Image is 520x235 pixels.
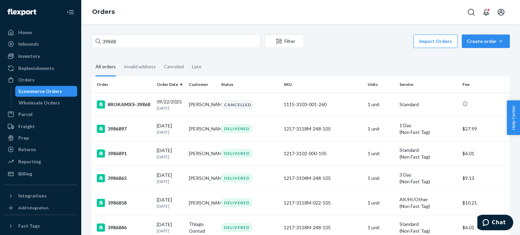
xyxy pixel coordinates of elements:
[186,190,218,215] td: [PERSON_NAME]
[365,116,397,141] td: 1 unit
[467,38,505,45] div: Create order
[399,129,457,136] div: (Non Fast Tag)
[4,204,77,212] a: Add Integration
[221,173,253,183] div: DELIVERED
[365,190,397,215] td: 1 unit
[97,100,151,109] div: #ROKAMXS-39868
[15,97,78,108] a: Wholesale Orders
[154,76,186,93] th: Order Date
[18,222,40,229] div: Fast Tags
[265,38,304,45] div: Filter
[4,144,77,155] a: Returns
[19,99,60,106] div: Wholesale Orders
[15,86,78,97] a: Ecommerce Orders
[18,111,32,118] div: Parcel
[399,221,457,228] p: Standard
[399,154,457,160] div: (Non Fast Tag)
[18,53,40,60] div: Inventory
[189,81,216,87] div: Customer
[4,51,77,62] a: Inventory
[397,76,459,93] th: Service
[4,133,77,143] a: Prep
[97,149,151,158] div: 3986891
[157,105,183,111] p: [DATE]
[186,141,218,166] td: [PERSON_NAME]
[186,93,218,116] td: [PERSON_NAME]
[221,198,253,207] div: DELIVERED
[221,223,253,232] div: DELIVERED
[4,27,77,38] a: Home
[18,76,35,83] div: Orders
[18,158,41,165] div: Reporting
[124,58,156,75] div: Invalid address
[284,199,362,206] div: 1217-3118M-022-105
[460,76,510,93] th: Fee
[284,150,362,157] div: 1217-3102-000-105
[18,170,32,177] div: Billing
[460,166,510,190] td: $9.13
[157,221,183,234] div: [DATE]
[365,141,397,166] td: 1 unit
[284,224,362,231] div: 1217-3118M-248-105
[95,58,116,76] div: All orders
[265,34,304,48] button: Filter
[284,101,362,108] div: 1115-3103-001-260
[399,203,457,210] div: (Non Fast Tag)
[365,166,397,190] td: 1 unit
[4,168,77,179] a: Billing
[157,154,183,160] p: [DATE]
[460,190,510,215] td: $10.21
[4,220,77,231] button: Fast Tags
[4,190,77,201] button: Integrations
[4,74,77,85] a: Orders
[218,76,281,93] th: Status
[18,41,39,47] div: Inbounds
[164,58,184,75] div: Canceled
[4,109,77,120] a: Parcel
[399,122,457,129] p: 1 Day
[97,224,151,232] div: 3986846
[284,125,362,132] div: 1217-3118M-248-105
[4,39,77,49] a: Inbounds
[18,123,35,130] div: Freight
[91,76,154,93] th: Order
[157,203,183,209] p: [DATE]
[365,93,397,116] td: 1 unit
[18,65,54,72] div: Replenishments
[157,98,183,111] div: 09/22/2025
[18,29,32,36] div: Home
[97,199,151,207] div: 3986858
[186,166,218,190] td: [PERSON_NAME]
[157,228,183,234] p: [DATE]
[64,5,77,19] button: Close Navigation
[494,5,508,19] button: Open account menu
[91,34,261,48] input: Search orders
[479,5,493,19] button: Open notifications
[186,116,218,141] td: [PERSON_NAME]
[399,101,457,108] p: Standard
[413,34,458,48] button: Import Orders
[399,228,457,234] div: (Non Fast Tag)
[221,149,253,158] div: DELIVERED
[87,2,120,22] ol: breadcrumbs
[97,125,151,133] div: 3986897
[507,100,520,135] button: Help Center
[157,196,183,209] div: [DATE]
[477,215,513,232] iframe: Opens a widget where you can chat to one of our agents
[221,100,254,109] div: CANCELLED
[221,124,253,133] div: DELIVERED
[464,5,478,19] button: Open Search Box
[7,9,36,16] img: Flexport logo
[18,146,36,153] div: Returns
[4,63,77,74] a: Replenishments
[399,171,457,178] p: 3 Day
[281,76,365,93] th: SKU
[18,205,48,211] div: Add Integration
[97,174,151,182] div: 3986865
[18,135,29,141] div: Prep
[157,179,183,184] p: [DATE]
[462,34,510,48] button: Create order
[284,175,362,182] div: 1217-3104M-248-105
